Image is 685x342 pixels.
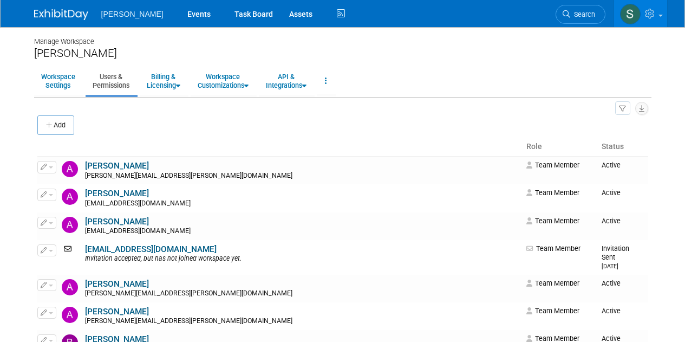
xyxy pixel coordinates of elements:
[62,279,78,295] img: Anna Mizell
[526,279,579,287] span: Team Member
[526,189,579,197] span: Team Member
[526,217,579,225] span: Team Member
[85,279,149,289] a: [PERSON_NAME]
[570,10,595,18] span: Search
[602,189,621,197] span: Active
[85,244,217,254] a: [EMAIL_ADDRESS][DOMAIN_NAME]
[34,68,82,94] a: WorkspaceSettings
[85,199,519,208] div: [EMAIL_ADDRESS][DOMAIN_NAME]
[62,217,78,233] img: Amy Bigelow
[34,9,88,20] img: ExhibitDay
[85,172,519,180] div: [PERSON_NAME][EMAIL_ADDRESS][PERSON_NAME][DOMAIN_NAME]
[101,10,164,18] span: [PERSON_NAME]
[602,244,629,270] span: Invitation Sent
[85,227,519,236] div: [EMAIL_ADDRESS][DOMAIN_NAME]
[522,138,598,156] th: Role
[526,161,579,169] span: Team Member
[602,217,621,225] span: Active
[191,68,256,94] a: WorkspaceCustomizations
[140,68,187,94] a: Billing &Licensing
[602,161,621,169] span: Active
[556,5,605,24] a: Search
[86,68,136,94] a: Users &Permissions
[259,68,314,94] a: API &Integrations
[526,307,579,315] span: Team Member
[85,189,149,198] a: [PERSON_NAME]
[62,307,78,323] img: Anthony O'Hehir
[602,263,618,270] small: [DATE]
[85,161,149,171] a: [PERSON_NAME]
[85,217,149,227] a: [PERSON_NAME]
[34,47,651,60] div: [PERSON_NAME]
[85,307,149,317] a: [PERSON_NAME]
[37,115,74,135] button: Add
[62,161,78,177] img: Aaron Meyer
[620,4,641,24] img: Skye Tuinei
[85,289,519,298] div: [PERSON_NAME][EMAIL_ADDRESS][PERSON_NAME][DOMAIN_NAME]
[34,27,651,47] div: Manage Workspace
[526,244,580,253] span: Team Member
[85,317,519,326] div: [PERSON_NAME][EMAIL_ADDRESS][PERSON_NAME][DOMAIN_NAME]
[602,307,621,315] span: Active
[602,279,621,287] span: Active
[62,189,78,205] img: Abass Moshrefnoory
[85,255,519,263] div: Invitation accepted, but has not joined workspace yet.
[597,138,648,156] th: Status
